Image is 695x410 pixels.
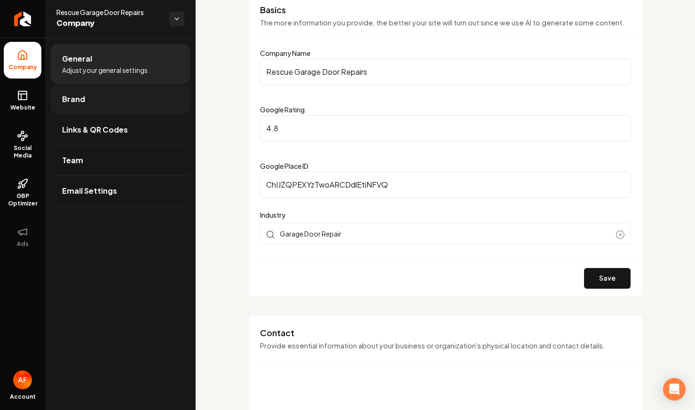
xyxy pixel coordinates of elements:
span: Rescue Garage Door Repairs [56,8,162,17]
span: Company [5,63,41,71]
a: Social Media [4,123,41,167]
span: Adjust your general settings. [62,65,150,75]
img: Rebolt Logo [14,11,32,26]
span: Links & QR Codes [62,124,128,135]
a: Links & QR Codes [51,115,190,145]
input: Company Name [260,59,631,85]
a: Email Settings [51,176,190,206]
span: Team [62,155,83,166]
a: GBP Optimizer [4,171,41,215]
button: Open user button [13,371,32,389]
label: Company Name [260,49,310,57]
img: Avan Fahimi [13,371,32,389]
a: Brand [51,84,190,114]
h3: Contact [260,327,631,339]
button: Save [584,268,631,289]
p: Provide essential information about your business or organization's physical location and contact... [260,340,631,351]
span: General [62,53,92,64]
input: Google Place ID [260,172,631,198]
span: GBP Optimizer [4,192,41,207]
button: Ads [4,219,41,255]
a: Team [51,145,190,175]
label: Google Place ID [260,162,308,170]
span: Ads [13,240,32,248]
span: Brand [62,94,85,105]
p: The more information you provide, the better your site will turn out since we use AI to generate ... [260,17,631,28]
input: Google Rating [260,115,631,142]
span: Email Settings [62,185,117,197]
h3: Basics [260,4,631,16]
label: Industry [260,209,631,221]
span: Company [56,17,162,30]
label: Google Rating [260,105,305,114]
span: Website [7,104,39,111]
span: Account [10,393,36,401]
a: Website [4,82,41,119]
span: Social Media [4,144,41,159]
div: Open Intercom Messenger [663,378,686,401]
